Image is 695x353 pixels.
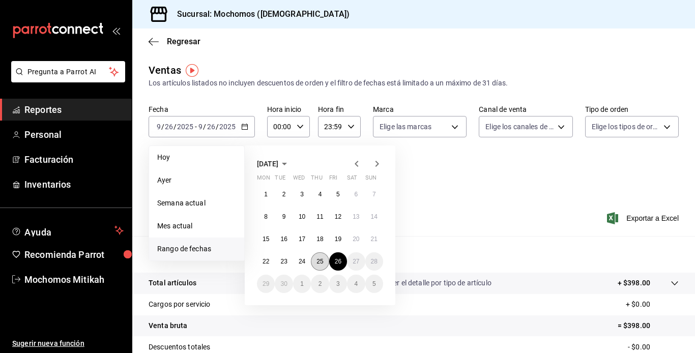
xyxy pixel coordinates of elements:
button: September 5, 2025 [329,185,347,203]
p: + $0.00 [626,299,679,310]
abbr: September 13, 2025 [353,213,359,220]
span: Elige las marcas [380,122,431,132]
button: September 27, 2025 [347,252,365,271]
button: October 5, 2025 [365,275,383,293]
button: September 17, 2025 [293,230,311,248]
input: ---- [177,123,194,131]
span: Reportes [24,103,124,116]
button: September 26, 2025 [329,252,347,271]
div: Los artículos listados no incluyen descuentos de orden y el filtro de fechas está limitado a un m... [149,78,679,89]
span: / [203,123,206,131]
abbr: September 23, 2025 [280,258,287,265]
button: September 21, 2025 [365,230,383,248]
abbr: Saturday [347,174,357,185]
button: September 2, 2025 [275,185,293,203]
button: Pregunta a Parrot AI [11,61,125,82]
abbr: Thursday [311,174,322,185]
button: October 3, 2025 [329,275,347,293]
button: September 18, 2025 [311,230,329,248]
button: October 2, 2025 [311,275,329,293]
p: Venta bruta [149,320,187,331]
span: Hoy [157,152,236,163]
abbr: Wednesday [293,174,305,185]
abbr: October 5, 2025 [372,280,376,287]
button: September 25, 2025 [311,252,329,271]
button: Tooltip marker [186,64,198,77]
button: October 1, 2025 [293,275,311,293]
abbr: September 28, 2025 [371,258,378,265]
p: - $0.00 [628,342,679,352]
label: Canal de venta [479,106,572,113]
span: [DATE] [257,160,278,168]
span: / [173,123,177,131]
span: Facturación [24,153,124,166]
p: Total artículos [149,278,196,288]
button: September 3, 2025 [293,185,311,203]
abbr: September 12, 2025 [335,213,341,220]
p: = $398.00 [618,320,679,331]
button: September 10, 2025 [293,208,311,226]
button: September 8, 2025 [257,208,275,226]
p: + $398.00 [618,278,650,288]
span: Personal [24,128,124,141]
h3: Sucursal: Mochomos ([DEMOGRAPHIC_DATA]) [169,8,350,20]
abbr: September 16, 2025 [280,236,287,243]
abbr: September 29, 2025 [263,280,269,287]
abbr: September 21, 2025 [371,236,378,243]
button: September 20, 2025 [347,230,365,248]
abbr: September 6, 2025 [354,191,358,198]
button: September 30, 2025 [275,275,293,293]
label: Hora inicio [267,106,310,113]
button: September 22, 2025 [257,252,275,271]
span: Regresar [167,37,200,46]
button: Regresar [149,37,200,46]
button: October 4, 2025 [347,275,365,293]
abbr: September 1, 2025 [264,191,268,198]
label: Fecha [149,106,255,113]
div: Ventas [149,63,181,78]
button: September 11, 2025 [311,208,329,226]
abbr: October 2, 2025 [318,280,322,287]
span: Semana actual [157,198,236,209]
abbr: September 19, 2025 [335,236,341,243]
a: Pregunta a Parrot AI [7,74,125,84]
abbr: October 3, 2025 [336,280,340,287]
span: / [216,123,219,131]
abbr: September 20, 2025 [353,236,359,243]
span: / [161,123,164,131]
abbr: October 4, 2025 [354,280,358,287]
abbr: September 8, 2025 [264,213,268,220]
button: September 19, 2025 [329,230,347,248]
abbr: September 27, 2025 [353,258,359,265]
abbr: Friday [329,174,337,185]
abbr: Tuesday [275,174,285,185]
abbr: September 17, 2025 [299,236,305,243]
span: Sugerir nueva función [12,338,124,349]
abbr: September 11, 2025 [316,213,323,220]
button: September 23, 2025 [275,252,293,271]
abbr: September 15, 2025 [263,236,269,243]
button: September 16, 2025 [275,230,293,248]
span: Ayuda [24,224,110,237]
abbr: Monday [257,174,270,185]
input: -- [164,123,173,131]
button: [DATE] [257,158,291,170]
abbr: September 7, 2025 [372,191,376,198]
button: September 12, 2025 [329,208,347,226]
button: September 7, 2025 [365,185,383,203]
button: September 24, 2025 [293,252,311,271]
button: September 1, 2025 [257,185,275,203]
button: September 14, 2025 [365,208,383,226]
button: open_drawer_menu [112,26,120,35]
abbr: September 4, 2025 [318,191,322,198]
label: Hora fin [318,106,361,113]
abbr: September 25, 2025 [316,258,323,265]
abbr: September 30, 2025 [280,280,287,287]
button: Exportar a Excel [609,212,679,224]
input: ---- [219,123,236,131]
abbr: September 9, 2025 [282,213,286,220]
span: Elige los tipos de orden [592,122,660,132]
button: September 6, 2025 [347,185,365,203]
button: September 4, 2025 [311,185,329,203]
